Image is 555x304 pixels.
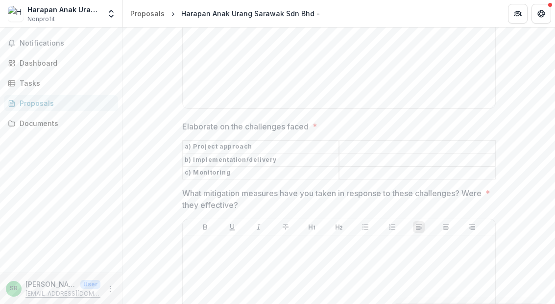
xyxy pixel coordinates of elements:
div: Tasks [20,78,110,88]
button: Partners [508,4,528,24]
div: Proposals [130,8,165,19]
img: Harapan Anak Urang Sarawak Sdn Bhd [8,6,24,22]
a: Tasks [4,75,118,91]
th: b) Implementation/delivery [182,153,339,167]
button: More [104,283,116,295]
button: Italicize [253,221,265,233]
a: Proposals [4,95,118,111]
button: Ordered List [386,221,398,233]
div: Dashboard [20,58,110,68]
p: Elaborate on the challenges faced [182,121,309,132]
button: Underline [226,221,238,233]
nav: breadcrumb [126,6,324,21]
span: Nonprofit [27,15,55,24]
button: Open entity switcher [104,4,118,24]
a: Proposals [126,6,169,21]
button: Notifications [4,35,118,51]
p: What mitigation measures have you taken in response to these challenges? Were they effective? [182,187,482,211]
button: Heading 2 [333,221,345,233]
div: Syed Rusydie [10,285,18,292]
th: a) Project approach [182,140,339,153]
p: User [80,280,100,289]
p: [PERSON_NAME] [25,279,76,289]
th: c) Monitoring [182,166,339,179]
div: Harapan Anak Urang Sarawak Sdn Bhd [27,4,100,15]
button: Bold [199,221,211,233]
button: Align Right [466,221,478,233]
div: Harapan Anak Urang Sarawak Sdn Bhd - [181,8,320,19]
a: Documents [4,115,118,131]
button: Strike [280,221,291,233]
button: Get Help [531,4,551,24]
button: Bullet List [360,221,371,233]
div: Proposals [20,98,110,108]
button: Align Center [440,221,452,233]
a: Dashboard [4,55,118,71]
button: Align Left [413,221,425,233]
span: Notifications [20,39,114,48]
button: Heading 1 [306,221,318,233]
div: Documents [20,118,110,128]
